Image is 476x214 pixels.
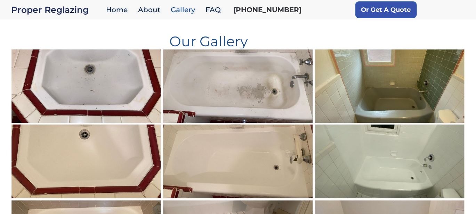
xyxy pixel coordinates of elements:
h1: Our Gallery [16,29,401,48]
a: #gallery... [10,48,162,199]
div: Proper Reglazing [11,5,103,15]
a: About [135,2,167,17]
img: ... [314,48,466,200]
a: Or Get A Quote [355,1,417,18]
img: #gallery... [10,48,162,200]
a: FAQ [202,2,228,17]
a: home [11,5,103,15]
img: #gallery... [162,48,314,200]
a: [PHONE_NUMBER] [233,5,301,15]
a: Gallery [167,2,202,17]
a: #gallery... [162,48,314,199]
a: ... [314,48,466,199]
a: Home [103,2,135,17]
